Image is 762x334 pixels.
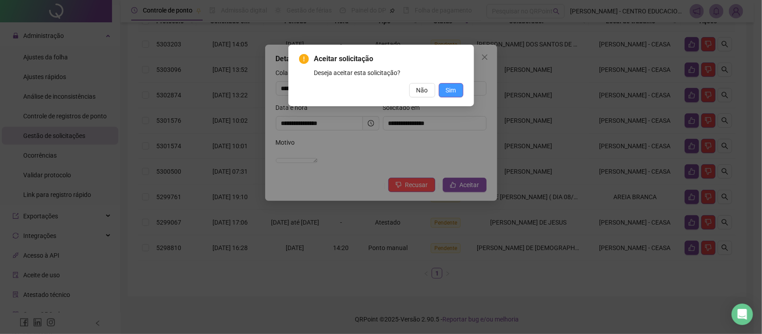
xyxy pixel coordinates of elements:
[314,54,463,64] span: Aceitar solicitação
[416,85,428,95] span: Não
[409,83,435,97] button: Não
[314,68,463,78] div: Deseja aceitar esta solicitação?
[446,85,456,95] span: Sim
[732,304,753,325] div: Open Intercom Messenger
[299,54,309,64] span: exclamation-circle
[439,83,463,97] button: Sim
